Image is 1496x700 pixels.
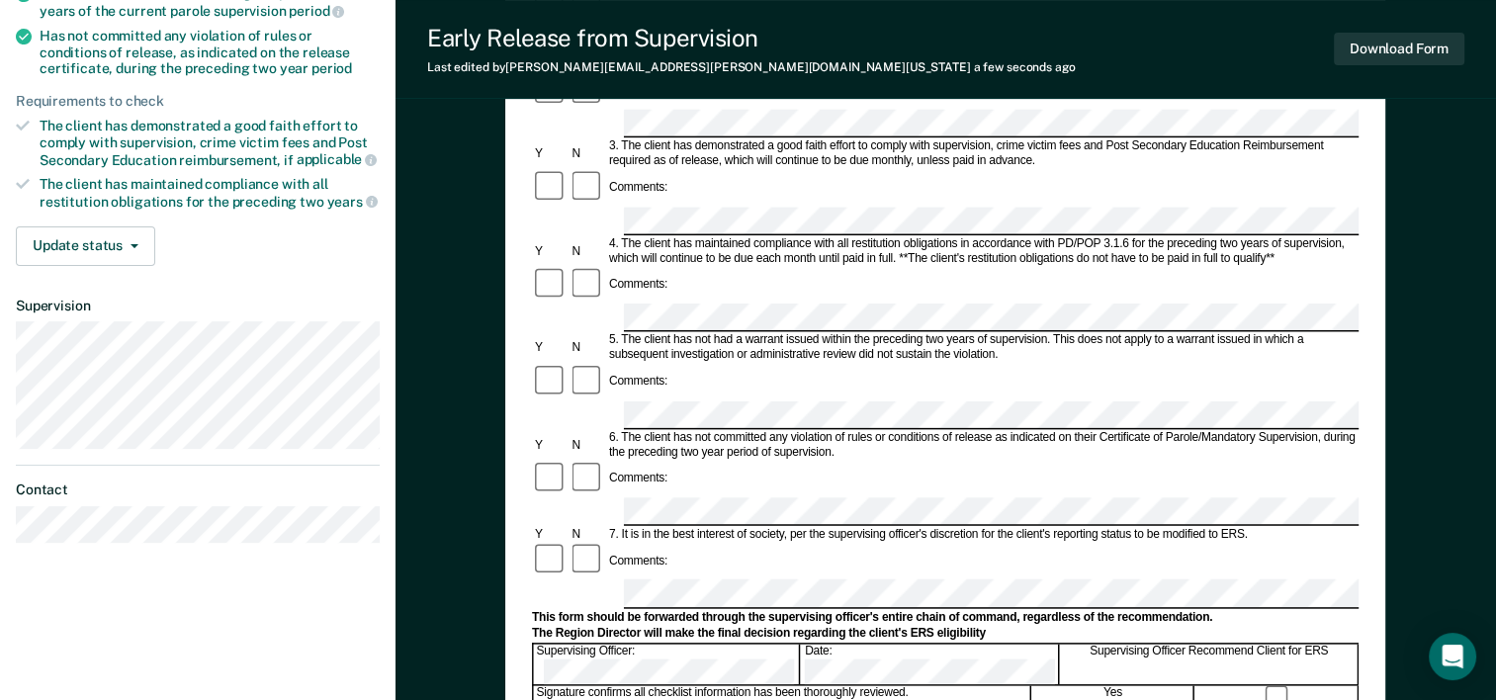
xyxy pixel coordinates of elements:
div: Open Intercom Messenger [1429,633,1476,680]
div: N [570,438,606,453]
div: Last edited by [PERSON_NAME][EMAIL_ADDRESS][PERSON_NAME][DOMAIN_NAME][US_STATE] [427,60,1076,74]
div: Comments: [606,554,670,569]
div: Y [532,527,569,542]
div: 3. The client has demonstrated a good faith effort to comply with supervision, crime victim fees ... [606,139,1359,169]
div: N [570,527,606,542]
button: Update status [16,226,155,266]
div: N [570,244,606,259]
span: period [289,3,344,19]
div: Supervising Officer: [534,644,801,685]
dt: Supervision [16,298,380,314]
button: Download Form [1334,33,1464,65]
div: 5. The client has not had a warrant issued within the preceding two years of supervision. This do... [606,333,1359,363]
div: Y [532,146,569,161]
div: Y [532,341,569,356]
div: 4. The client has maintained compliance with all restitution obligations in accordance with PD/PO... [606,236,1359,266]
div: Comments: [606,375,670,390]
span: a few seconds ago [974,60,1076,74]
div: Has not committed any violation of rules or conditions of release, as indicated on the release ce... [40,28,380,77]
div: Comments: [606,278,670,293]
dt: Contact [16,481,380,498]
span: years [327,194,378,210]
span: applicable [297,151,377,167]
div: Supervising Officer Recommend Client for ERS [1061,644,1359,685]
div: N [570,341,606,356]
div: The client has maintained compliance with all restitution obligations for the preceding two [40,176,380,210]
div: Y [532,244,569,259]
div: Y [532,438,569,453]
div: The client has demonstrated a good faith effort to comply with supervision, crime victim fees and... [40,118,380,168]
div: Date: [802,644,1059,685]
div: 7. It is in the best interest of society, per the supervising officer's discretion for the client... [606,527,1359,542]
div: Requirements to check [16,93,380,110]
div: N [570,146,606,161]
div: 6. The client has not committed any violation of rules or conditions of release as indicated on t... [606,430,1359,460]
div: The Region Director will make the final decision regarding the client's ERS eligibility [532,626,1359,641]
div: This form should be forwarded through the supervising officer's entire chain of command, regardle... [532,610,1359,625]
div: Comments: [606,180,670,195]
div: Early Release from Supervision [427,24,1076,52]
div: Comments: [606,472,670,486]
span: period [311,60,352,76]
